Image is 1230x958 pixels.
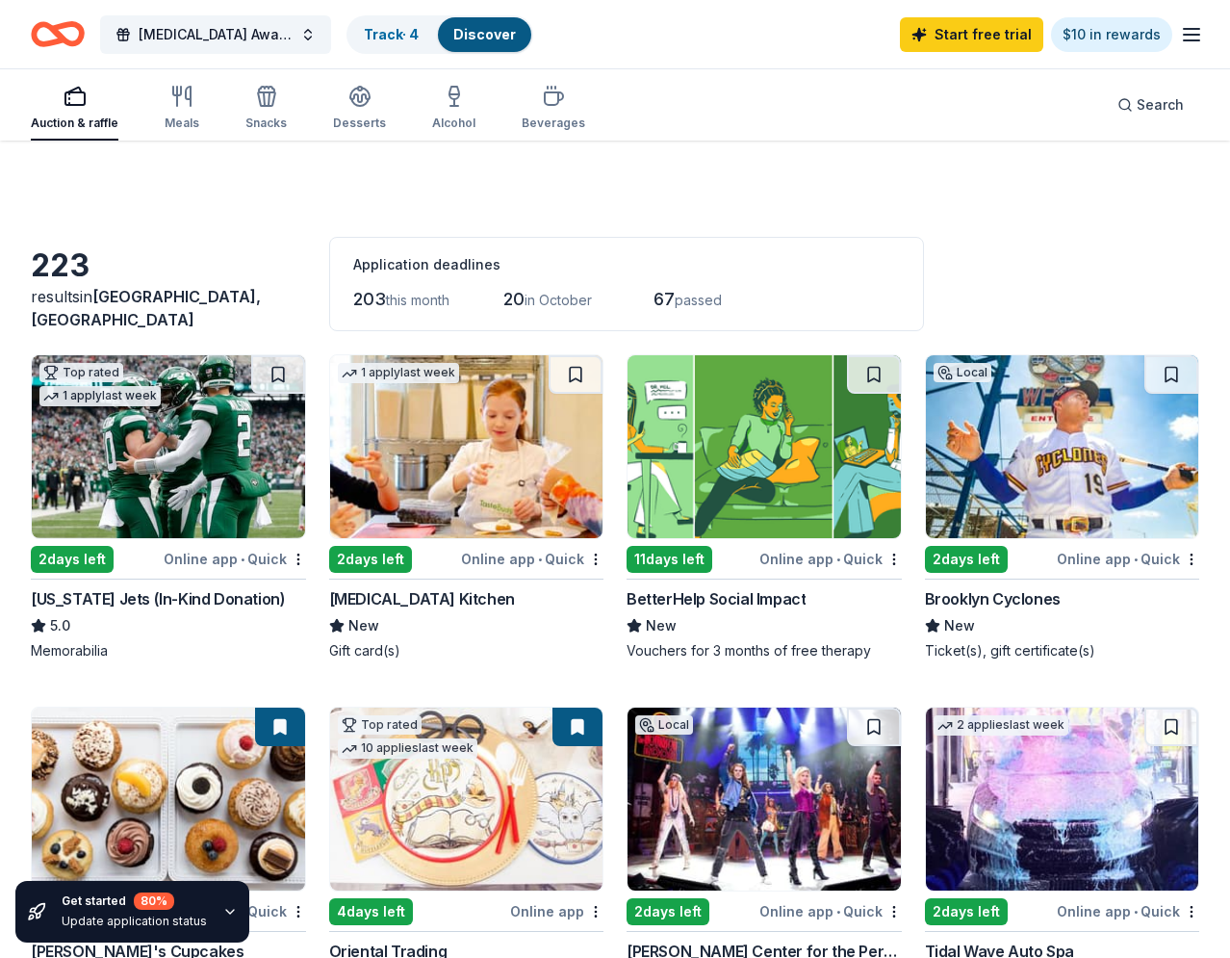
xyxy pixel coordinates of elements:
[31,354,306,660] a: Image for New York Jets (In-Kind Donation)Top rated1 applylast week2days leftOnline app•Quick[US_...
[31,546,114,573] div: 2 days left
[31,287,261,329] span: in
[31,287,261,329] span: [GEOGRAPHIC_DATA], [GEOGRAPHIC_DATA]
[31,285,306,331] div: results
[627,898,709,925] div: 2 days left
[329,641,604,660] div: Gift card(s)
[134,893,174,910] div: 80 %
[759,547,902,571] div: Online app Quick
[836,904,840,919] span: •
[329,587,515,610] div: [MEDICAL_DATA] Kitchen
[926,708,1199,891] img: Image for Tidal Wave Auto Spa
[646,614,677,637] span: New
[245,116,287,131] div: Snacks
[510,899,603,923] div: Online app
[653,289,675,309] span: 67
[245,77,287,141] button: Snacks
[628,355,901,538] img: Image for BetterHelp Social Impact
[31,77,118,141] button: Auction & raffle
[31,587,285,610] div: [US_STATE] Jets (In-Kind Donation)
[1057,899,1199,923] div: Online app Quick
[1137,93,1184,117] span: Search
[934,363,991,382] div: Local
[32,708,305,891] img: Image for Molly's Cupcakes
[925,898,1008,925] div: 2 days left
[386,292,449,308] span: this month
[31,12,85,57] a: Home
[900,17,1043,52] a: Start free trial
[165,77,199,141] button: Meals
[31,246,306,285] div: 223
[1102,86,1199,124] button: Search
[165,116,199,131] div: Meals
[1057,547,1199,571] div: Online app Quick
[164,547,306,571] div: Online app Quick
[432,77,475,141] button: Alcohol
[925,641,1200,660] div: Ticket(s), gift certificate(s)
[62,914,207,929] div: Update application status
[338,738,477,759] div: 10 applies last week
[329,898,413,925] div: 4 days left
[628,708,901,891] img: Image for Tilles Center for the Performing Arts
[635,715,693,735] div: Local
[338,715,422,735] div: Top rated
[934,715,1068,736] div: 2 applies last week
[32,355,305,538] img: Image for New York Jets (In-Kind Donation)
[627,641,902,660] div: Vouchers for 3 months of free therapy
[926,355,1199,538] img: Image for Brooklyn Cyclones
[627,546,712,573] div: 11 days left
[31,641,306,660] div: Memorabilia
[627,354,902,660] a: Image for BetterHelp Social Impact11days leftOnline app•QuickBetterHelp Social ImpactNewVouchers ...
[675,292,722,308] span: passed
[329,354,604,660] a: Image for Taste Buds Kitchen1 applylast week2days leftOnline app•Quick[MEDICAL_DATA] KitchenNewGi...
[627,587,806,610] div: BetterHelp Social Impact
[31,116,118,131] div: Auction & raffle
[330,355,603,538] img: Image for Taste Buds Kitchen
[538,552,542,567] span: •
[432,116,475,131] div: Alcohol
[139,23,293,46] span: [MEDICAL_DATA] Awards/Walk
[353,289,386,309] span: 203
[39,386,161,406] div: 1 apply last week
[522,116,585,131] div: Beverages
[453,26,516,42] a: Discover
[944,614,975,637] span: New
[333,116,386,131] div: Desserts
[241,552,244,567] span: •
[1134,904,1138,919] span: •
[836,552,840,567] span: •
[333,77,386,141] button: Desserts
[525,292,592,308] span: in October
[925,546,1008,573] div: 2 days left
[62,893,207,910] div: Get started
[330,708,603,891] img: Image for Oriental Trading
[1051,17,1172,52] a: $10 in rewards
[346,15,533,54] button: Track· 4Discover
[461,547,603,571] div: Online app Quick
[50,614,70,637] span: 5.0
[39,363,123,382] div: Top rated
[522,77,585,141] button: Beverages
[759,899,902,923] div: Online app Quick
[925,587,1061,610] div: Brooklyn Cyclones
[338,363,459,383] div: 1 apply last week
[329,546,412,573] div: 2 days left
[348,614,379,637] span: New
[364,26,419,42] a: Track· 4
[353,253,900,276] div: Application deadlines
[925,354,1200,660] a: Image for Brooklyn CyclonesLocal2days leftOnline app•QuickBrooklyn CyclonesNewTicket(s), gift cer...
[1134,552,1138,567] span: •
[503,289,525,309] span: 20
[100,15,331,54] button: [MEDICAL_DATA] Awards/Walk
